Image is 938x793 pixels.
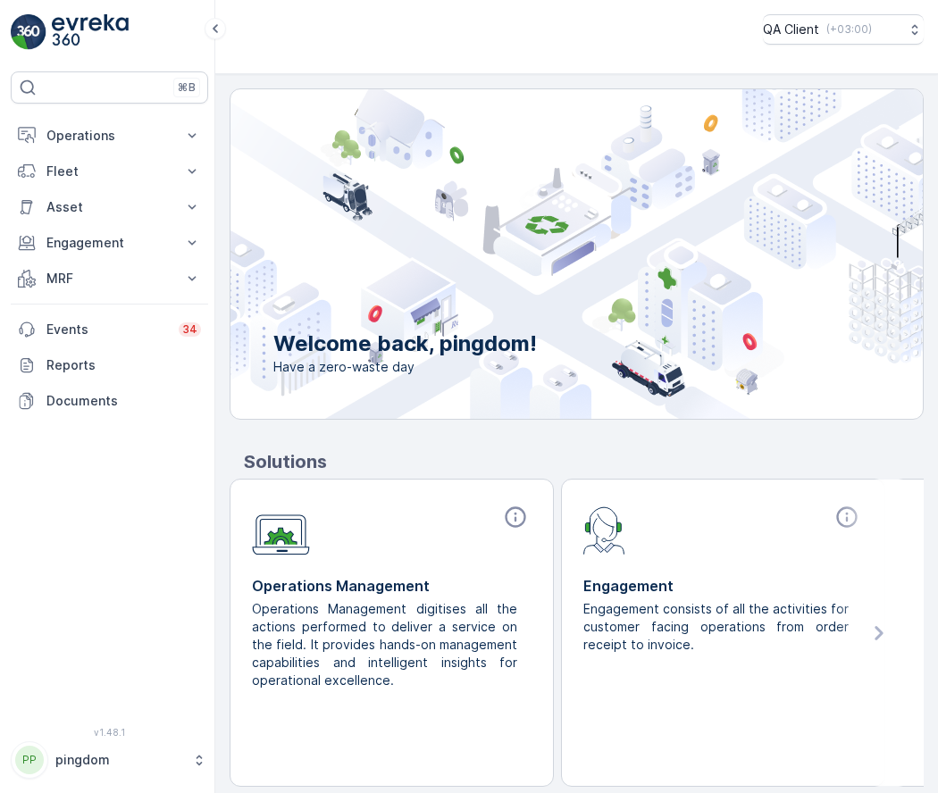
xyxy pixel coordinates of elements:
[46,163,172,180] p: Fleet
[55,751,183,769] p: pingdom
[273,330,537,358] p: Welcome back, pingdom!
[46,356,201,374] p: Reports
[11,189,208,225] button: Asset
[583,505,625,555] img: module-icon
[52,14,129,50] img: logo_light-DOdMpM7g.png
[11,347,208,383] a: Reports
[11,741,208,779] button: PPpingdom
[11,225,208,261] button: Engagement
[46,198,172,216] p: Asset
[252,575,532,597] p: Operations Management
[46,392,201,410] p: Documents
[11,118,208,154] button: Operations
[252,600,517,689] p: Operations Management digitises all the actions performed to deliver a service on the field. It p...
[11,383,208,419] a: Documents
[11,14,46,50] img: logo
[826,22,872,37] p: ( +03:00 )
[583,600,849,654] p: Engagement consists of all the activities for customer facing operations from order receipt to in...
[46,234,172,252] p: Engagement
[15,746,44,774] div: PP
[11,261,208,296] button: MRF
[273,358,537,376] span: Have a zero-waste day
[583,575,863,597] p: Engagement
[763,14,924,45] button: QA Client(+03:00)
[11,727,208,738] span: v 1.48.1
[46,270,172,288] p: MRF
[763,21,819,38] p: QA Client
[244,448,924,475] p: Solutions
[182,322,197,337] p: 34
[46,127,172,145] p: Operations
[46,321,168,338] p: Events
[178,80,196,95] p: ⌘B
[252,505,310,555] img: module-icon
[11,154,208,189] button: Fleet
[11,312,208,347] a: Events34
[150,89,923,419] img: city illustration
